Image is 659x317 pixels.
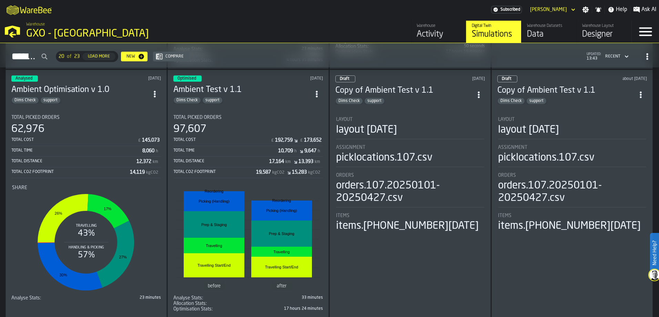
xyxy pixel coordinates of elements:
div: Title [498,117,646,122]
text: before [208,284,221,288]
span: Dims Check [12,98,39,103]
div: Title [173,301,207,306]
div: Ambient Optimisation v 1.0 [11,84,149,95]
span: Subscribed [500,7,520,12]
div: 17 hours 24 minutes [215,306,323,311]
div: stat-Optimisation Stats: [173,306,323,312]
span: kgCO2 [308,170,320,175]
div: Updated: 22/07/2025, 13:03:22 Created: 22/07/2025, 12:53:21 [421,76,485,81]
div: Title [498,145,646,150]
div: Total Time [11,148,142,153]
div: Stat Value [275,137,293,143]
span: Items [498,213,511,218]
div: DropdownMenuValue-4 [602,52,630,61]
div: stat-Orders [336,173,484,207]
div: Stat Value [304,137,322,143]
h3: Copy of Ambient Test v 1.1 [335,85,473,96]
h3: Ambient Test v 1.1 [173,84,311,95]
section: card-SimulationDashboardCard-analyzed [11,109,161,301]
span: Orders [336,173,354,178]
div: Load More [85,54,113,59]
div: Title [498,213,646,218]
div: Total CO2 Footprint [11,170,130,174]
div: stat-Total Picked Orders [173,115,323,178]
span: Optimisation Stats: [173,306,213,312]
div: Title [498,173,646,178]
div: stat-Total Picked Orders [11,115,161,178]
button: button-New [121,52,148,61]
div: Title [173,306,213,312]
span: km [285,160,291,164]
span: Draft [340,77,349,81]
span: Assignment [336,145,365,150]
div: Title [12,185,160,191]
div: Title [336,173,484,178]
div: DropdownMenuValue-Kzysztof Malecki [530,7,567,12]
div: stat-Orders [498,173,646,207]
div: Stat Value [142,148,154,154]
div: stat-Assignment [336,145,484,167]
div: Warehouse Datasets [527,23,571,28]
span: £ [138,138,141,143]
div: DropdownMenuValue-4 [605,54,620,59]
span: km [315,160,320,164]
div: Stat Value [136,159,151,164]
span: Share [12,185,27,191]
section: card-SimulationDashboardCard-optimised [173,109,323,312]
span: of [67,54,71,59]
span: Warehouse [26,22,45,27]
div: Title [11,295,41,301]
div: status-0 2 [335,75,355,82]
div: status-0 2 [497,75,517,82]
div: Title [173,115,323,120]
div: 62,976 [11,123,44,135]
span: Assignment [498,145,527,150]
div: Activity [417,29,460,40]
div: Total Distance [173,159,269,164]
div: DropdownMenuValue-Kzysztof Malecki [527,6,577,14]
span: Dims Check [336,99,363,103]
div: items.[PHONE_NUMBER][DATE] [498,220,641,232]
label: Need Help? [651,234,658,272]
div: picklocations.107.csv [498,152,595,164]
div: stat- [174,185,322,294]
div: Warehouse [417,23,460,28]
a: link-to-/wh/i/ae0cd702-8cb1-4091-b3be-0aee77957c79/data [521,21,576,43]
span: Analysed [16,76,32,81]
div: Data [527,29,571,40]
div: Total Distance [11,159,136,164]
div: orders.107.20250101-20250427.csv [498,180,646,204]
div: Stat Value [278,148,293,154]
div: GXO - [GEOGRAPHIC_DATA] [26,28,212,40]
div: Stat Value [130,170,145,175]
div: Total Cost [173,137,270,142]
label: button-toggle-Help [605,6,630,14]
div: Stat Value [256,170,271,175]
span: £ [300,138,303,143]
label: button-toggle-Ask AI [630,6,659,14]
div: Title [336,213,484,218]
div: Designer [582,29,626,40]
div: picklocations.107.csv [336,152,433,164]
div: stat-Share [12,185,160,294]
div: 23 minutes [44,295,161,300]
div: stat-Allocation Stats: [173,301,323,306]
span: 20 [59,54,64,59]
div: Total Time [173,148,278,153]
span: 273,100 [173,306,323,312]
span: km [153,160,158,164]
span: Help [616,6,627,14]
div: 33 minutes [206,295,323,300]
div: Title [336,117,484,122]
div: Updated: 11/07/2025, 10:55:01 Created: 11/07/2025, 10:46:37 [583,76,647,81]
div: stat-Items [498,213,646,232]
